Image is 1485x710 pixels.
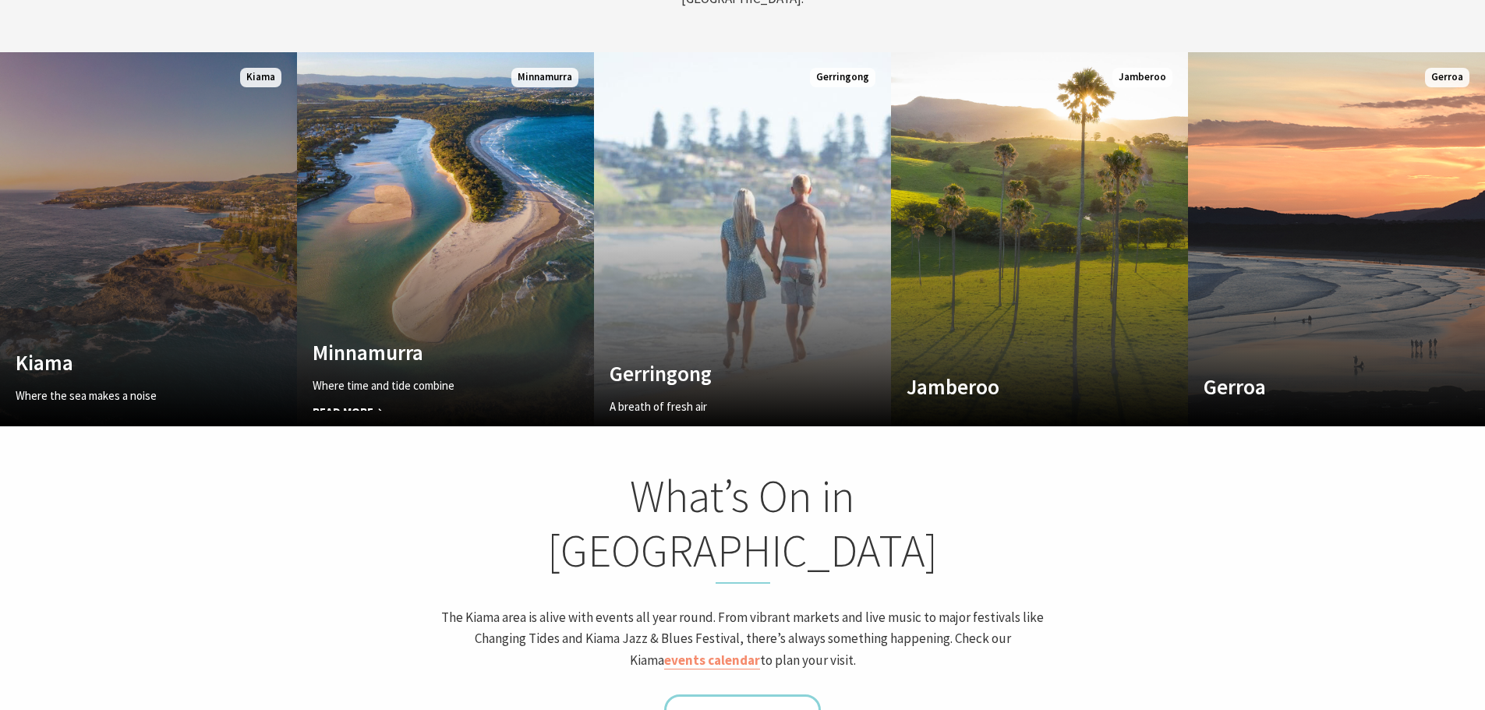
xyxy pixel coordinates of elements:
h4: Kiama [16,350,237,375]
p: The Kiama area is alive with events all year round. From vibrant markets and live music to major ... [437,607,1048,671]
h2: What’s On in [GEOGRAPHIC_DATA] [437,469,1048,584]
a: Custom Image Used Jamberoo Jamberoo [891,52,1188,426]
span: Gerroa [1425,68,1469,87]
h4: Minnamurra [313,340,534,365]
h4: Gerroa [1204,374,1425,399]
span: Read More [313,403,534,422]
a: Custom Image Used Gerringong A breath of fresh air Gerringong [594,52,891,426]
p: Where time and tide combine [313,376,534,395]
p: A breath of fresh air [610,397,831,416]
h4: Jamberoo [907,374,1128,399]
p: Where the sea makes a noise [16,387,237,405]
span: Gerringong [810,68,875,87]
span: Kiama [240,68,281,87]
a: Custom Image Used Gerroa Gerroa [1188,52,1485,426]
span: Minnamurra [511,68,578,87]
h4: Gerringong [610,361,831,386]
span: Jamberoo [1112,68,1172,87]
a: events calendar [664,652,760,669]
a: Custom Image Used Minnamurra Where time and tide combine Read More Minnamurra [297,52,594,426]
